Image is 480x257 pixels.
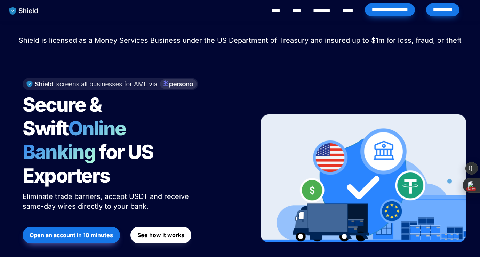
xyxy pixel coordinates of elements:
[23,140,157,187] span: for US Exporters
[23,117,133,164] span: Online Banking
[23,192,191,210] span: Eliminate trade barriers, accept USDT and receive same-day wires directly to your bank.
[130,223,191,247] a: See how it works
[30,232,113,239] strong: Open an account in 10 minutes
[23,93,105,140] span: Secure & Swift
[6,3,42,18] img: website logo
[19,36,462,45] span: Shield is licensed as a Money Services Business under the US Department of Treasury and insured u...
[23,223,120,247] a: Open an account in 10 minutes
[130,227,191,243] button: See how it works
[23,227,120,243] button: Open an account in 10 minutes
[137,232,184,239] strong: See how it works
